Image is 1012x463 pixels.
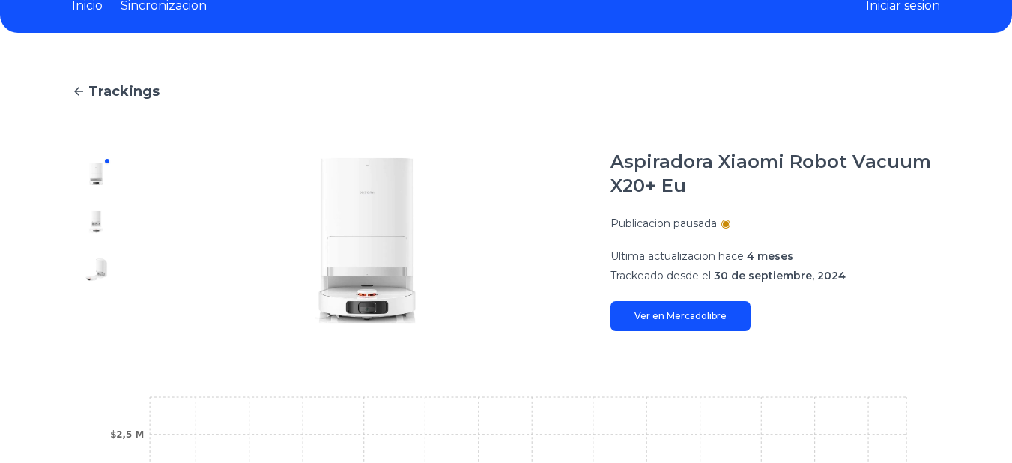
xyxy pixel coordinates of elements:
img: Aspiradora Xiaomi Robot Vacuum X20+ Eu [150,150,581,331]
a: Trackings [72,81,940,102]
span: Trackings [88,81,160,102]
a: Ver en Mercadolibre [610,301,751,331]
tspan: $2,5 M [110,429,144,440]
img: Aspiradora Xiaomi Robot Vacuum X20+ Eu [84,162,108,186]
h1: Aspiradora Xiaomi Robot Vacuum X20+ Eu [610,150,940,198]
span: 30 de septiembre, 2024 [714,269,846,282]
img: Aspiradora Xiaomi Robot Vacuum X20+ Eu [84,258,108,282]
span: Trackeado desde el [610,269,711,282]
span: 4 meses [747,249,793,263]
img: Aspiradora Xiaomi Robot Vacuum X20+ Eu [84,210,108,234]
span: Ultima actualizacion hace [610,249,744,263]
p: Publicacion pausada [610,216,717,231]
